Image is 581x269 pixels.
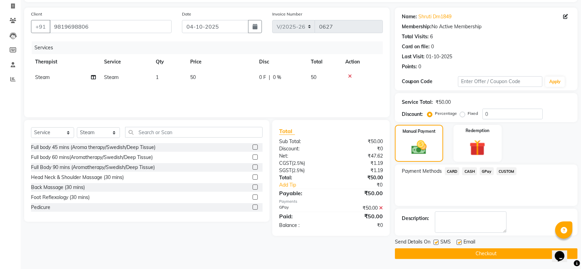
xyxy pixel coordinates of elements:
div: ₹0 [331,222,388,229]
button: Apply [545,77,565,87]
label: Manual Payment [402,128,436,134]
span: Steam [104,74,119,80]
label: Redemption [466,128,489,134]
div: Balance : [274,222,331,229]
th: Therapist [31,54,100,70]
img: _gift.svg [465,138,490,158]
button: Checkout [395,248,578,259]
img: _cash.svg [407,139,431,156]
a: Add Tip [274,181,340,189]
div: Coupon Code [402,78,458,85]
th: Service [100,54,152,70]
div: Head Neck & Shoulder Massage (30 mins) [31,174,124,181]
div: Card on file: [402,43,430,50]
div: Net: [274,152,331,160]
span: CUSTOM [497,167,517,175]
div: ( ) [274,167,331,174]
div: ₹0 [331,145,388,152]
div: ₹1.19 [331,167,388,174]
div: Total: [274,174,331,181]
div: ₹50.00 [331,138,388,145]
span: CARD [445,167,460,175]
div: Description: [402,215,429,222]
th: Total [307,54,341,70]
div: Discount: [402,111,423,118]
label: Percentage [435,110,457,117]
div: ₹50.00 [436,99,451,106]
div: Services [32,41,388,54]
div: ₹50.00 [331,189,388,197]
span: SMS [441,238,451,247]
span: CASH [462,167,477,175]
th: Action [341,54,383,70]
span: 50 [190,74,196,80]
span: 2.5% [293,168,303,173]
div: 01-10-2025 [426,53,452,60]
span: GPay [480,167,494,175]
span: SGST [279,167,292,173]
div: No Active Membership [402,23,571,30]
input: Enter Offer / Coupon Code [458,76,542,87]
div: Paid: [274,212,331,220]
div: ₹0 [340,181,388,189]
span: 50 [311,74,316,80]
div: Full body 45 mins (Aroma therapy/Swedish/Deep Tissue) [31,144,155,151]
div: ₹1.19 [331,160,388,167]
label: Invoice Number [272,11,302,17]
label: Client [31,11,42,17]
div: Membership: [402,23,432,30]
span: 0 F [259,74,266,81]
div: Payments [279,199,383,205]
div: Discount: [274,145,331,152]
span: CGST [279,160,292,166]
span: 0 % [273,74,281,81]
th: Price [186,54,255,70]
button: +91 [31,20,50,33]
div: 6 [430,33,433,40]
th: Qty [152,54,186,70]
span: Payment Methods [402,168,442,175]
label: Date [182,11,191,17]
span: | [269,74,270,81]
div: Name: [402,13,417,20]
th: Disc [255,54,307,70]
div: ( ) [274,160,331,167]
span: Send Details On [395,238,431,247]
span: Total [279,128,295,135]
input: Search or Scan [125,127,263,138]
span: Email [464,238,476,247]
div: Back Massage (30 mins) [31,184,85,191]
div: Pedicure [31,204,50,211]
div: ₹50.00 [331,174,388,181]
input: Search by Name/Mobile/Email/Code [50,20,172,33]
div: ₹47.62 [331,152,388,160]
div: Last Visit: [402,53,425,60]
div: ₹50.00 [331,205,388,212]
div: 0 [431,43,434,50]
div: Full Body 90 mins (Aromatherapy/Swedish/Deep Tissue) [31,164,155,171]
div: 0 [419,63,421,70]
div: Total Visits: [402,33,429,40]
span: Steam [35,74,50,80]
iframe: chat widget [552,241,574,262]
a: Shruti Dm1849 [419,13,452,20]
div: Full body 60 mins(Aromatherapy/Swedish/Deep Tissue) [31,154,153,161]
label: Fixed [468,110,478,117]
div: Service Total: [402,99,433,106]
div: Foot Reflexology (30 mins) [31,194,90,201]
span: 1 [156,74,159,80]
span: 2.5% [293,160,304,166]
div: Sub Total: [274,138,331,145]
div: ₹50.00 [331,212,388,220]
div: Points: [402,63,417,70]
div: Payable: [274,189,331,197]
div: GPay [274,205,331,212]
